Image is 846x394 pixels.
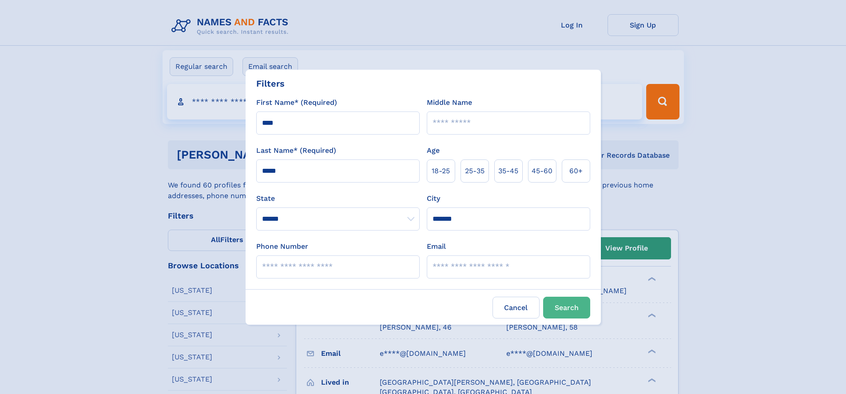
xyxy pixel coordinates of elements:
[569,166,583,176] span: 60+
[498,166,518,176] span: 35‑45
[543,297,590,318] button: Search
[532,166,552,176] span: 45‑60
[493,297,540,318] label: Cancel
[256,241,308,252] label: Phone Number
[427,97,472,108] label: Middle Name
[256,77,285,90] div: Filters
[256,145,336,156] label: Last Name* (Required)
[256,193,420,204] label: State
[427,241,446,252] label: Email
[432,166,450,176] span: 18‑25
[427,145,440,156] label: Age
[465,166,485,176] span: 25‑35
[427,193,440,204] label: City
[256,97,337,108] label: First Name* (Required)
